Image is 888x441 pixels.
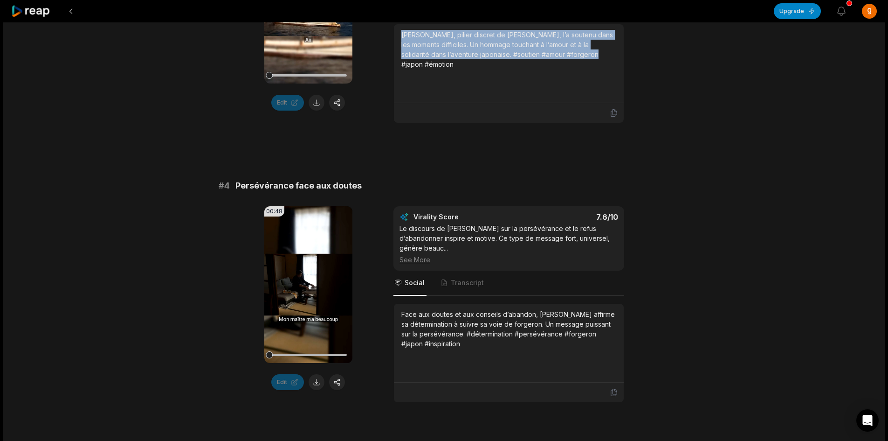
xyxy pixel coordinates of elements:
[401,30,616,69] div: [PERSON_NAME], pilier discret de [PERSON_NAME], l’a soutenu dans les moments difficiles. Un homma...
[271,95,304,111] button: Edit
[451,278,484,287] span: Transcript
[219,179,230,192] span: # 4
[393,271,624,296] nav: Tabs
[235,179,362,192] span: Persévérance face aux doutes
[399,255,618,265] div: See More
[264,206,352,363] video: Your browser does not support mp4 format.
[405,278,425,287] span: Social
[401,309,616,349] div: Face aux doutes et aux conseils d’abandon, [PERSON_NAME] affirme sa détermination à suivre sa voi...
[399,224,618,265] div: Le discours de [PERSON_NAME] sur la persévérance et le refus d’abandonner inspire et motive. Ce t...
[518,212,618,222] div: 7.6 /10
[856,409,879,432] div: Open Intercom Messenger
[774,3,821,19] button: Upgrade
[271,374,304,390] button: Edit
[413,212,514,222] div: Virality Score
